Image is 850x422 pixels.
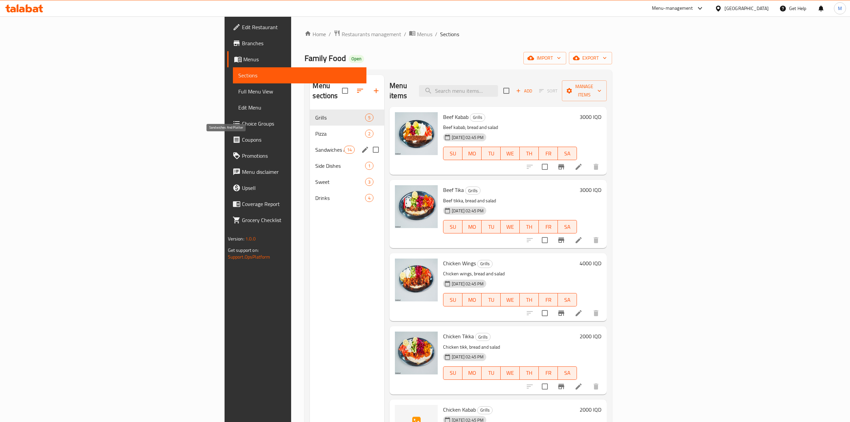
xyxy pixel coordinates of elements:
[440,30,459,38] span: Sections
[538,379,552,394] span: Select to update
[395,112,438,155] img: Beef Kabab
[315,130,365,138] div: Pizza
[443,185,464,195] span: Beef Tika
[245,234,256,243] span: 1.0.0
[443,405,476,415] span: Chicken Kabab
[443,331,474,341] span: Chicken Tikka
[395,332,438,374] img: Chicken Tikka
[574,54,607,62] span: export
[344,146,355,154] div: items
[338,84,352,98] span: Select all sections
[365,162,373,170] div: items
[310,142,384,158] div: Sandwiches And Platter14edit
[652,4,693,12] div: Menu-management
[838,5,842,12] span: M
[315,114,365,122] span: Grills
[443,123,577,132] p: Beef kabab, bread and salad
[365,163,373,169] span: 1
[310,126,384,142] div: Pizza2
[484,222,498,232] span: TU
[227,164,366,180] a: Menu disclaimer
[227,196,366,212] a: Coverage Report
[538,306,552,320] span: Select to update
[580,332,601,341] h6: 2000 IQD
[310,107,384,209] nav: Menu sections
[360,145,370,155] button: edit
[227,148,366,164] a: Promotions
[435,30,437,38] li: /
[588,159,604,175] button: delete
[513,86,535,96] button: Add
[541,222,555,232] span: FR
[365,115,373,121] span: 5
[529,54,561,62] span: import
[227,35,366,51] a: Branches
[242,200,361,208] span: Coverage Report
[482,366,501,380] button: TU
[558,220,577,233] button: SA
[580,259,601,268] h6: 4000 IQD
[242,39,361,47] span: Branches
[501,293,520,306] button: WE
[365,179,373,185] span: 3
[465,222,479,232] span: MO
[567,82,601,99] span: Manage items
[725,5,769,12] div: [GEOGRAPHIC_DATA]
[228,253,270,261] a: Support.OpsPlatform
[443,366,462,380] button: SU
[541,295,555,305] span: FR
[315,194,365,202] span: Drinks
[575,163,583,171] a: Edit menu item
[227,132,366,148] a: Coupons
[242,152,361,160] span: Promotions
[478,260,492,268] span: Grills
[310,158,384,174] div: Side Dishes1
[390,81,411,101] h2: Menu items
[352,83,368,99] span: Sort sections
[465,368,479,378] span: MO
[539,366,558,380] button: FR
[310,110,384,126] div: Grills5
[515,87,533,95] span: Add
[503,295,517,305] span: WE
[365,130,373,138] div: items
[562,80,607,101] button: Manage items
[503,149,517,158] span: WE
[539,147,558,160] button: FR
[575,309,583,317] a: Edit menu item
[305,30,612,39] nav: breadcrumb
[484,149,498,158] span: TU
[465,187,481,195] div: Grills
[553,159,569,175] button: Branch-specific-item
[368,83,384,99] button: Add section
[482,220,501,233] button: TU
[501,147,520,160] button: WE
[501,220,520,233] button: WE
[443,147,462,160] button: SU
[522,222,536,232] span: TH
[365,114,373,122] div: items
[470,114,485,121] span: Grills
[446,222,460,232] span: SU
[538,233,552,247] span: Select to update
[446,149,460,158] span: SU
[228,246,259,255] span: Get support on:
[538,160,552,174] span: Select to update
[315,146,344,154] span: Sandwiches And Platter
[541,149,555,158] span: FR
[315,162,365,170] span: Side Dishes
[365,131,373,137] span: 2
[561,149,574,158] span: SA
[419,85,498,97] input: search
[443,293,462,306] button: SU
[522,149,536,158] span: TH
[462,293,482,306] button: MO
[242,23,361,31] span: Edit Restaurant
[227,212,366,228] a: Grocery Checklist
[484,295,498,305] span: TU
[561,222,574,232] span: SA
[478,406,492,414] span: Grills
